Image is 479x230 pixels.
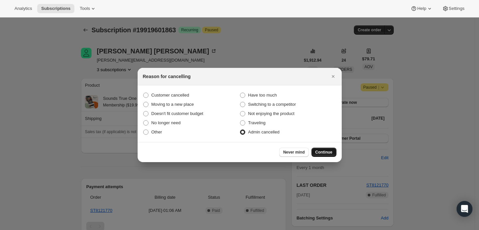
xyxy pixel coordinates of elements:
[151,120,181,125] span: No longer need
[14,6,32,11] span: Analytics
[315,150,333,155] span: Continue
[417,6,426,11] span: Help
[151,93,189,98] span: Customer cancelled
[76,4,100,13] button: Tools
[248,93,277,98] span: Have too much
[438,4,468,13] button: Settings
[80,6,90,11] span: Tools
[311,148,336,157] button: Continue
[329,72,338,81] button: Close
[248,111,295,116] span: Not enjoying the product
[151,102,194,107] span: Moving to a new place
[248,120,266,125] span: Traveling
[279,148,308,157] button: Never mind
[248,129,279,134] span: Admin cancelled
[151,129,162,134] span: Other
[143,73,191,80] h2: Reason for cancelling
[407,4,437,13] button: Help
[11,4,36,13] button: Analytics
[457,201,472,217] div: Open Intercom Messenger
[37,4,74,13] button: Subscriptions
[151,111,203,116] span: Doesn't fit customer budget
[248,102,296,107] span: Switching to a competitor
[449,6,465,11] span: Settings
[283,150,305,155] span: Never mind
[41,6,70,11] span: Subscriptions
